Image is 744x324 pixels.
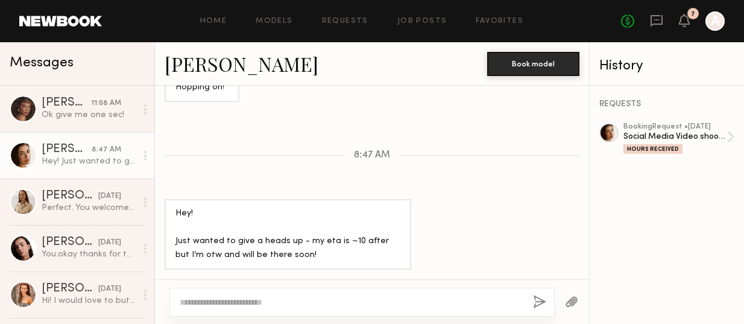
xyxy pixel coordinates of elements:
div: [PERSON_NAME] [42,190,98,202]
div: [DATE] [98,284,121,295]
a: Requests [322,17,368,25]
a: A [705,11,725,31]
a: bookingRequest •[DATE]Social Media Video shoot 10/9Hours Received [623,123,734,154]
span: Messages [10,56,74,70]
div: History [599,59,734,73]
div: You: okay thanks for the call & appreciate trying to make it work. We'll def reach out for the ne... [42,249,136,260]
div: [PERSON_NAME] [42,283,98,295]
div: Ok give me one sec! [42,109,136,121]
div: Perfect. You welcome to text link/call [PHONE_NUMBER] [42,202,136,214]
div: [DATE] [98,237,121,249]
a: Book model [487,58,579,68]
div: Hopping on! [175,81,229,95]
a: Favorites [476,17,523,25]
div: Hey! Just wanted to give a heads up - my eta is ~10 after but I’m otw and will be there soon! [175,207,400,262]
div: [PERSON_NAME] [42,97,91,109]
div: 7 [691,11,695,17]
a: [PERSON_NAME] [165,51,318,77]
a: Home [200,17,227,25]
button: Book model [487,52,579,76]
div: [PERSON_NAME] [42,237,98,249]
div: booking Request • [DATE] [623,123,727,131]
div: Hi! I would love to but I’m out of town [DATE] and [DATE] only. If there are other shoot dates, p... [42,295,136,307]
div: 11:08 AM [91,98,121,109]
span: 8:47 AM [354,150,390,160]
div: 8:47 AM [92,144,121,156]
div: Hey! Just wanted to give a heads up - my eta is ~10 after but I’m otw and will be there soon! [42,156,136,167]
div: [DATE] [98,191,121,202]
div: REQUESTS [599,100,734,109]
div: [PERSON_NAME] [42,144,92,156]
a: Models [256,17,292,25]
div: Hours Received [623,144,683,154]
div: Social Media Video shoot 10/9 [623,131,727,142]
a: Job Posts [397,17,447,25]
